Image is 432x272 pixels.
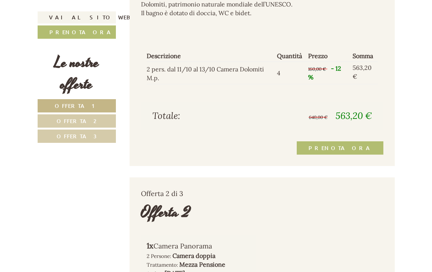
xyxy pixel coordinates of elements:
[141,189,183,198] span: Offerta 2 di 3
[350,50,377,62] th: Somma
[141,202,191,223] div: Offerta 2
[335,110,372,122] span: 563,20 €
[172,252,215,259] b: Camera doppia
[179,261,225,268] b: Mezza Pensione
[309,114,328,120] span: 640,00 €
[297,141,383,155] a: Prenota ora
[57,133,97,140] span: Offerta 3
[147,109,262,122] div: Totale:
[38,11,116,24] a: Vai al sito web
[147,241,153,250] b: 1x
[38,25,116,39] a: Prenota ora
[147,62,274,84] td: 2 pers. dal 11/10 al 13/10 Camera Dolomiti M.p.
[274,62,305,84] td: 4
[38,52,116,95] div: Le nostre offerte
[57,117,97,125] span: Offerta 2
[147,261,178,268] small: Trattamento:
[350,62,377,84] td: 563,20 €
[274,50,305,62] th: Quantità
[55,102,98,109] span: Offerta 1
[305,50,350,62] th: Prezzo
[308,66,326,72] span: 160,00 €
[147,50,274,62] th: Descrizione
[147,240,251,251] div: Camera Panorama
[147,253,171,259] small: 2 Persone:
